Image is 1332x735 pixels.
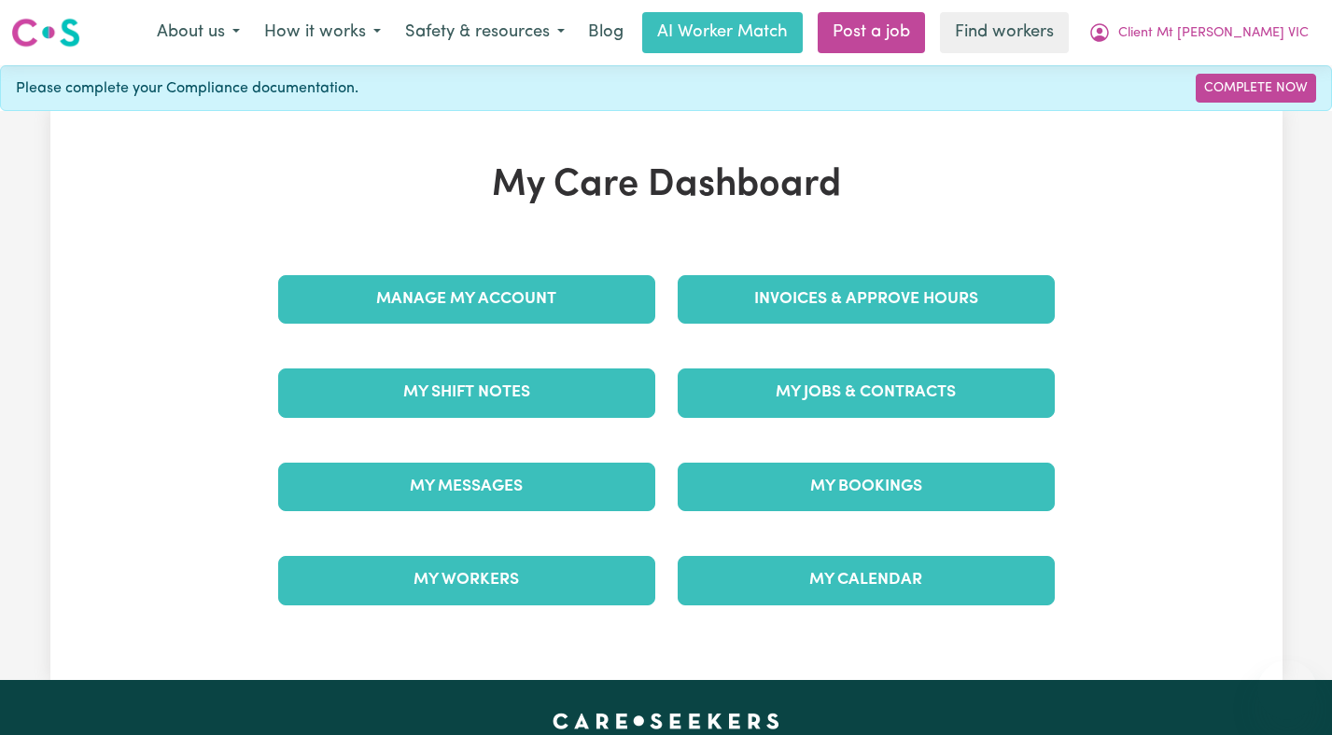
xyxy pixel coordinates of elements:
[278,556,655,604] a: My Workers
[278,463,655,511] a: My Messages
[642,12,803,53] a: AI Worker Match
[11,16,80,49] img: Careseekers logo
[1076,13,1321,52] button: My Account
[818,12,925,53] a: Post a job
[940,12,1069,53] a: Find workers
[1118,23,1309,44] span: Client Mt [PERSON_NAME] VIC
[553,714,779,728] a: Careseekers home page
[1257,660,1317,720] iframe: Button to launch messaging window
[278,368,655,417] a: My Shift Notes
[577,12,635,53] a: Blog
[678,368,1055,417] a: My Jobs & Contracts
[678,275,1055,324] a: Invoices & Approve Hours
[267,163,1066,208] h1: My Care Dashboard
[393,13,577,52] button: Safety & resources
[145,13,252,52] button: About us
[252,13,393,52] button: How it works
[678,463,1055,511] a: My Bookings
[1196,74,1316,103] a: Complete Now
[278,275,655,324] a: Manage My Account
[16,77,358,100] span: Please complete your Compliance documentation.
[678,556,1055,604] a: My Calendar
[11,11,80,54] a: Careseekers logo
